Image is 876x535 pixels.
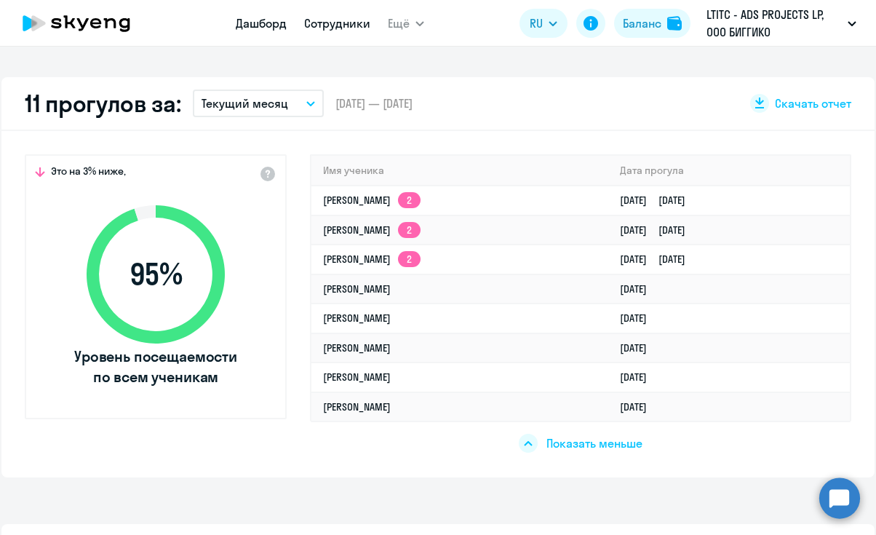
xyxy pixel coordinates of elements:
a: [DATE][DATE] [620,223,697,237]
span: Ещё [388,15,410,32]
a: [DATE] [620,341,658,354]
a: [PERSON_NAME] [323,400,391,413]
span: Уровень посещаемости по всем ученикам [72,346,239,387]
p: Текущий месяц [202,95,288,112]
a: [DATE] [620,400,658,413]
a: [PERSON_NAME]2 [323,194,421,207]
a: [PERSON_NAME] [323,341,391,354]
div: Баланс [623,15,661,32]
h2: 11 прогулов за: [25,89,181,118]
button: RU [519,9,568,38]
th: Имя ученика [311,156,608,186]
a: [PERSON_NAME] [323,282,391,296]
button: LTITC - ADS PROJECTS LP, ООО БИГГИКО [699,6,864,41]
span: Скачать отчет [775,95,851,111]
img: balance [667,16,682,31]
button: Ещё [388,9,424,38]
a: Сотрудники [304,16,370,31]
a: [PERSON_NAME] [323,312,391,325]
a: [DATE] [620,282,658,296]
span: Показать меньше [546,435,642,451]
app-skyeng-badge: 2 [398,222,421,238]
span: 95 % [72,257,239,292]
app-skyeng-badge: 2 [398,251,421,267]
span: RU [530,15,543,32]
a: [PERSON_NAME] [323,370,391,384]
a: Дашборд [236,16,287,31]
a: [DATE] [620,312,658,325]
p: LTITC - ADS PROJECTS LP, ООО БИГГИКО [706,6,842,41]
button: Балансbalance [614,9,690,38]
a: [DATE] [620,370,658,384]
span: [DATE] — [DATE] [335,95,413,111]
a: [PERSON_NAME]2 [323,253,421,266]
a: [PERSON_NAME]2 [323,223,421,237]
button: Текущий месяц [193,90,324,117]
th: Дата прогула [608,156,850,186]
span: Это на 3% ниже, [51,165,126,182]
app-skyeng-badge: 2 [398,192,421,208]
a: [DATE][DATE] [620,194,697,207]
a: [DATE][DATE] [620,253,697,266]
